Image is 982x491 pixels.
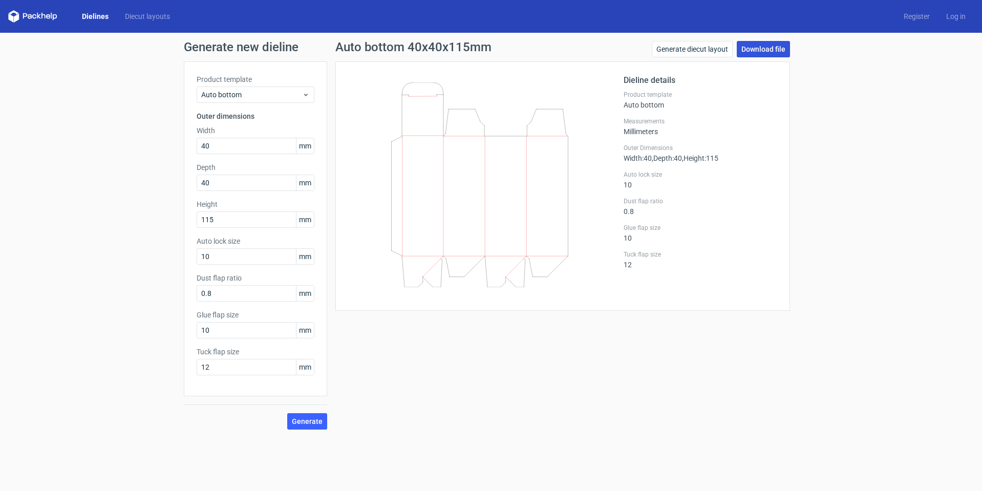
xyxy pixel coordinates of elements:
span: mm [296,138,314,154]
span: mm [296,249,314,264]
span: Auto bottom [201,90,302,100]
label: Product template [197,74,314,84]
a: Dielines [74,11,117,22]
h3: Outer dimensions [197,111,314,121]
span: mm [296,175,314,190]
a: Register [895,11,938,22]
div: Millimeters [624,117,777,136]
label: Tuck flap size [624,250,777,259]
div: 10 [624,170,777,189]
a: Download file [737,41,790,57]
label: Width [197,125,314,136]
label: Glue flap size [624,224,777,232]
label: Depth [197,162,314,173]
span: , Depth : 40 [652,154,682,162]
h1: Generate new dieline [184,41,798,53]
div: Auto bottom [624,91,777,109]
label: Auto lock size [197,236,314,246]
span: mm [296,212,314,227]
a: Generate diecut layout [652,41,733,57]
label: Outer Dimensions [624,144,777,152]
div: 12 [624,250,777,269]
label: Product template [624,91,777,99]
div: 10 [624,224,777,242]
span: mm [296,359,314,375]
button: Generate [287,413,327,430]
span: Width : 40 [624,154,652,162]
h1: Auto bottom 40x40x115mm [335,41,492,53]
span: mm [296,323,314,338]
label: Dust flap ratio [624,197,777,205]
div: 0.8 [624,197,777,216]
label: Tuck flap size [197,347,314,357]
label: Glue flap size [197,310,314,320]
h2: Dieline details [624,74,777,87]
span: mm [296,286,314,301]
label: Auto lock size [624,170,777,179]
a: Log in [938,11,974,22]
span: , Height : 115 [682,154,718,162]
label: Height [197,199,314,209]
label: Dust flap ratio [197,273,314,283]
a: Diecut layouts [117,11,178,22]
span: Generate [292,418,323,425]
label: Measurements [624,117,777,125]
